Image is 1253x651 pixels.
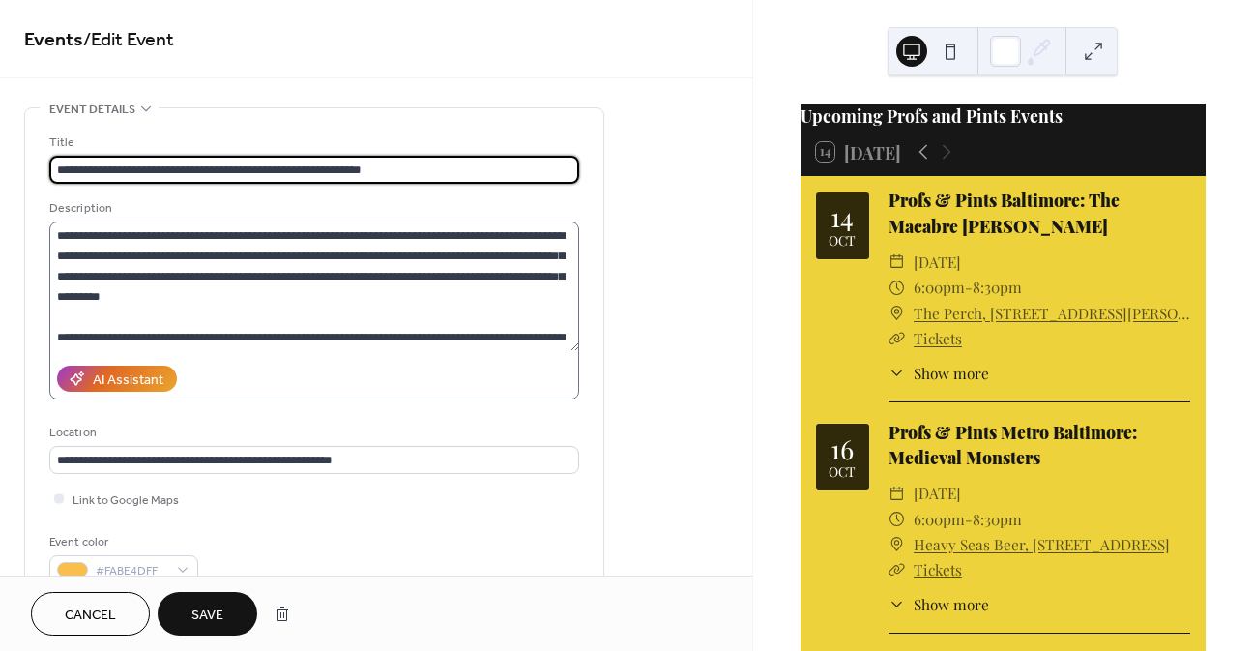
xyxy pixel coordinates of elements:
[73,490,179,511] span: Link to Google Maps
[914,593,989,615] span: Show more
[914,275,965,300] span: 6:00pm
[801,104,1206,129] div: Upcoming Profs and Pints Events
[914,301,1190,326] a: The Perch, [STREET_ADDRESS][PERSON_NAME]
[830,203,854,230] div: 14
[49,198,575,219] div: Description
[914,507,965,532] span: 6:00pm
[973,507,1022,532] span: 8:30pm
[24,21,83,59] a: Events
[889,326,906,351] div: ​
[965,275,973,300] span: -
[889,593,906,615] div: ​
[889,275,906,300] div: ​
[914,481,961,506] span: [DATE]
[96,561,167,581] span: #FABE4DFF
[889,301,906,326] div: ​
[889,362,989,384] button: ​Show more
[914,559,962,579] a: Tickets
[914,362,989,384] span: Show more
[889,250,906,275] div: ​
[889,532,906,557] div: ​
[889,557,906,582] div: ​
[158,592,257,636] button: Save
[914,532,1170,557] a: Heavy Seas Beer, [STREET_ADDRESS]
[914,250,961,275] span: [DATE]
[65,606,116,626] span: Cancel
[889,593,989,615] button: ​Show more
[829,465,856,479] div: Oct
[31,592,150,636] button: Cancel
[83,21,174,59] span: / Edit Event
[49,423,575,443] div: Location
[57,366,177,392] button: AI Assistant
[889,362,906,384] div: ​
[49,532,194,552] div: Event color
[829,234,856,248] div: Oct
[49,133,575,153] div: Title
[191,606,223,626] span: Save
[830,435,854,462] div: 16
[914,328,962,348] a: Tickets
[973,275,1022,300] span: 8:30pm
[889,507,906,532] div: ​
[889,481,906,506] div: ​
[965,507,973,532] span: -
[889,189,1120,236] a: Profs & Pints Baltimore: The Macabre [PERSON_NAME]
[889,421,1137,468] a: Profs & Pints Metro Baltimore: Medieval Monsters
[49,100,135,120] span: Event details
[93,370,163,391] div: AI Assistant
